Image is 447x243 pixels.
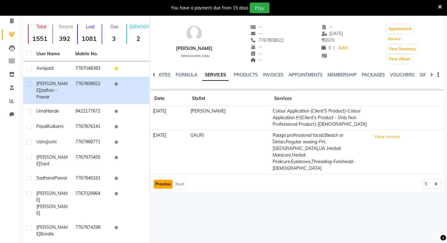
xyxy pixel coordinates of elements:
div: You have a payment due from 15 days [171,5,248,11]
a: GIFTCARDS [420,72,444,78]
strong: 1081 [78,35,100,42]
th: Date [151,91,188,106]
span: [PERSON_NAME] [36,224,68,237]
span: Payal [36,124,47,129]
span: Usha [36,139,47,145]
p: Due [104,24,125,30]
span: -- [250,44,262,50]
span: 7767808922 [250,37,284,43]
span: -- [250,51,262,56]
td: 7767048383 [72,61,110,77]
div: [PERSON_NAME] [176,45,212,52]
a: FORMULA [176,72,197,78]
span: Sant [40,161,50,167]
td: 7767808922 [72,77,110,104]
th: Mobile No. [72,47,110,61]
span: [DATE] [322,31,343,36]
a: PRODUCTS [234,72,258,78]
strong: 3 [102,35,125,42]
a: APPOINTMENTS [289,72,322,78]
span: -- [250,24,262,30]
span: Borate [40,231,54,237]
td: 7767970455 [72,150,110,171]
img: avatar [185,24,204,43]
p: Lost [80,24,100,30]
td: GAURI [188,130,270,174]
td: 7767876141 [72,119,110,135]
span: Pawar [54,175,67,181]
a: PACKAGES [362,72,385,78]
a: INVOICES [263,72,284,78]
span: [PERSON_NAME] [36,191,68,203]
button: Previous [154,180,173,189]
span: 0 [322,45,331,51]
td: 7767029964 [72,186,110,220]
button: Appointment [387,25,413,33]
p: Total [31,24,51,30]
a: SERVICES [202,69,229,81]
td: [DATE] [151,130,188,174]
span: -- [250,57,262,63]
td: 7767974298 [72,220,110,241]
span: Joshi [47,139,56,145]
button: Invoice [387,35,402,43]
span: Kulkarni [47,124,63,129]
td: Raaga professional facial,Bleach or Detan,Regular waxing-FH,[GEOGRAPHIC_DATA],UA ,Herbal Manicure... [270,130,369,174]
span: [PERSON_NAME] [36,204,68,216]
strong: 2 [127,35,150,42]
p: [DEMOGRAPHIC_DATA] [130,24,150,30]
span: | [333,45,335,51]
td: 7767968771 [72,135,110,150]
a: MEMBERSHIP [327,72,357,78]
p: Recent [56,24,76,30]
span: ₹ [322,37,324,43]
button: View Invoice [371,132,403,142]
span: 6570 [322,37,334,43]
td: 7767846161 [72,171,110,186]
span: avni [36,65,45,71]
span: -- [250,31,262,36]
button: View Summary [387,45,418,53]
span: [PERSON_NAME] [36,81,68,93]
span: Uma [36,108,46,114]
td: [PERSON_NAME] [188,106,270,130]
span: -- [322,24,333,30]
td: 9422177672 [72,104,110,119]
a: VOUCHERS [390,72,415,78]
button: Pay [250,3,269,13]
span: patil [45,65,54,71]
th: User Name [33,47,72,61]
td: Colour Application (Client'S Product)-Colour Application (Client's Product - Only Non Profession... [270,106,369,130]
span: [PERSON_NAME] [36,154,68,167]
a: NOTES [157,72,171,78]
th: Services [270,91,369,106]
strong: 392 [53,35,76,42]
span: Nande [46,108,59,114]
span: Sadhana [36,175,54,181]
span: Jadhav - Pawar [36,87,57,100]
th: Stylist [188,91,270,106]
button: View Album [387,55,412,64]
span: [DEMOGRAPHIC_DATA] [181,54,210,58]
strong: 1551 [29,35,51,42]
td: [DATE] [151,106,188,130]
a: Add [337,44,348,52]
